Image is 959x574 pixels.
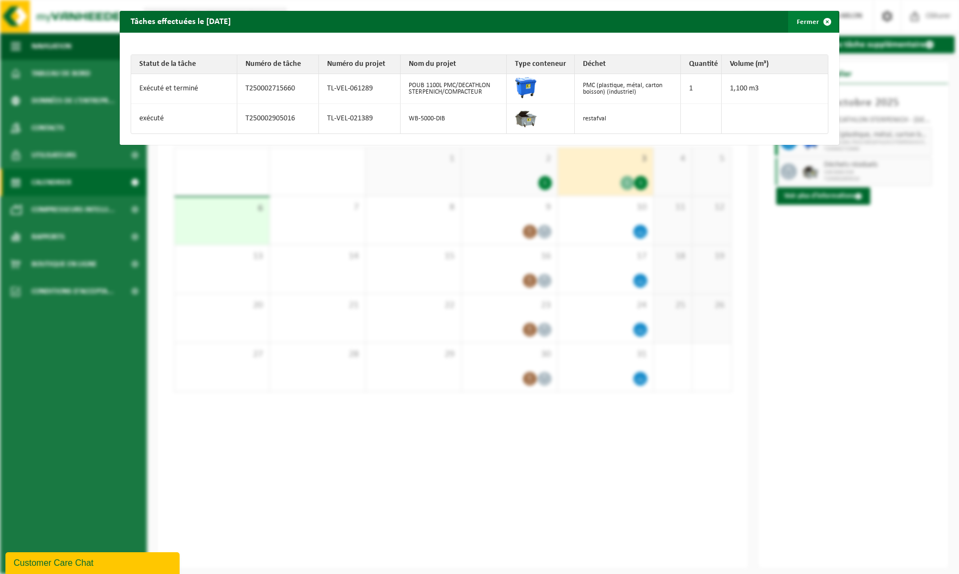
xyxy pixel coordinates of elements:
th: Volume (m³) [722,55,828,74]
th: Numéro du projet [319,55,401,74]
td: 1,100 m3 [722,74,828,104]
button: Fermer [788,11,838,33]
img: WB-5000-GAL-GY-01 [515,107,537,129]
td: POUB 1100L PMC/DECATHLON STERPENICH/COMPACTEUR [401,74,507,104]
th: Statut de la tâche [131,55,237,74]
th: Quantité [681,55,722,74]
iframe: chat widget [5,550,182,574]
h2: Tâches effectuées le [DATE] [120,11,242,32]
td: Exécuté et terminé [131,74,237,104]
td: TL-VEL-021389 [319,104,401,133]
td: restafval [575,104,681,133]
th: Nom du projet [401,55,507,74]
td: exécuté [131,104,237,133]
td: T250002715660 [237,74,319,104]
td: PMC (plastique, métal, carton boisson) (industriel) [575,74,681,104]
td: TL-VEL-061289 [319,74,401,104]
th: Numéro de tâche [237,55,319,74]
th: Type conteneur [507,55,575,74]
td: 1 [681,74,722,104]
td: T250002905016 [237,104,319,133]
img: WB-1100-HPE-BE-01 [515,77,537,99]
td: WB-5000-DIB [401,104,507,133]
th: Déchet [575,55,681,74]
